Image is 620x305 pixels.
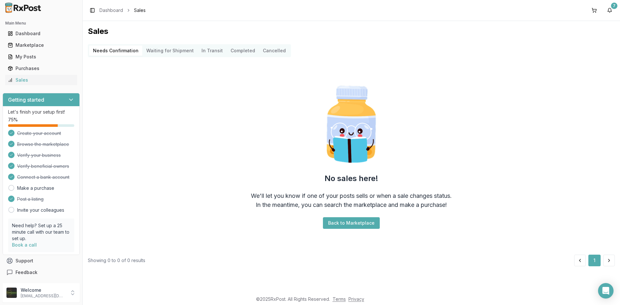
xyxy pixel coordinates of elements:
span: Connect a bank account [17,174,69,180]
button: Completed [227,46,259,56]
div: Dashboard [8,30,75,37]
p: Let's finish your setup first! [8,109,74,115]
button: Needs Confirmation [89,46,142,56]
div: In the meantime, you can search the marketplace and make a purchase! [256,200,447,209]
div: Sales [8,77,75,83]
a: My Posts [5,51,77,63]
div: Marketplace [8,42,75,48]
button: Sales [3,75,80,85]
a: Purchases [5,63,77,74]
h2: No sales here! [325,173,378,184]
span: Browse the marketplace [17,141,69,147]
a: Invite your colleagues [17,207,64,213]
span: Feedback [15,269,37,276]
a: Terms [333,296,346,302]
a: Marketplace [5,39,77,51]
span: Verify beneficial owners [17,163,69,169]
a: Dashboard [99,7,123,14]
p: Welcome [21,287,66,293]
div: Purchases [8,65,75,72]
h3: Getting started [8,96,44,104]
div: We'll let you know if one of your posts sells or when a sale changes status. [251,191,452,200]
button: Feedback [3,267,80,278]
button: Dashboard [3,28,80,39]
span: Post a listing [17,196,44,202]
div: Open Intercom Messenger [598,283,614,299]
span: Verify your business [17,152,61,158]
span: 75 % [8,117,18,123]
a: Dashboard [5,28,77,39]
h1: Sales [88,26,615,36]
button: Waiting for Shipment [142,46,198,56]
a: Make a purchase [17,185,54,191]
button: 1 [588,255,601,266]
div: 7 [611,3,617,9]
button: Marketplace [3,40,80,50]
button: Back to Marketplace [323,217,380,229]
nav: breadcrumb [99,7,146,14]
div: My Posts [8,54,75,60]
img: Smart Pill Bottle [310,83,393,166]
button: My Posts [3,52,80,62]
img: RxPost Logo [3,3,44,13]
span: Sales [134,7,146,14]
button: In Transit [198,46,227,56]
button: Purchases [3,63,80,74]
span: Create your account [17,130,61,137]
a: Book a call [12,242,37,248]
h2: Main Menu [5,21,77,26]
a: Privacy [348,296,364,302]
button: Support [3,255,80,267]
a: Sales [5,74,77,86]
p: [EMAIL_ADDRESS][DOMAIN_NAME] [21,293,66,299]
img: User avatar [6,288,17,298]
button: Cancelled [259,46,290,56]
p: Need help? Set up a 25 minute call with our team to set up. [12,222,70,242]
button: 7 [604,5,615,15]
div: Showing 0 to 0 of 0 results [88,257,145,264]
